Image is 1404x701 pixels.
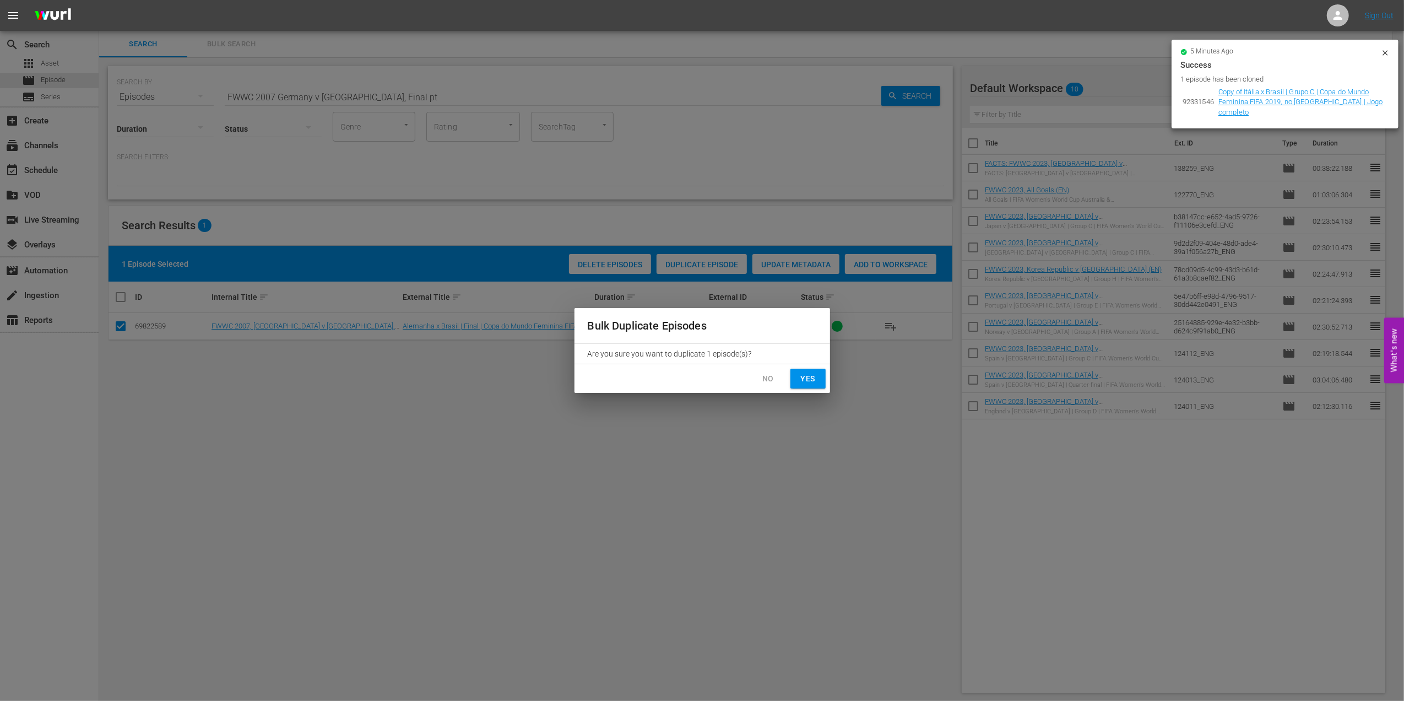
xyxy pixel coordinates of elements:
[1180,74,1378,85] div: 1 episode has been cloned
[1384,318,1404,384] button: Open Feedback Widget
[1180,58,1390,72] div: Success
[1218,88,1383,116] a: Copy of Itália x Brasil | Grupo C | Copa do Mundo Feminina FIFA 2019, no [GEOGRAPHIC_DATA] | Jogo...
[760,372,777,386] span: No
[26,3,79,29] img: ans4CAIJ8jUAAAAAAAAAAAAAAAAAAAAAAAAgQb4GAAAAAAAAAAAAAAAAAAAAAAAAJMjXAAAAAAAAAAAAAAAAAAAAAAAAgAT5G...
[799,372,817,386] span: Yes
[588,317,817,335] h2: Bulk Duplicate Episodes
[7,9,20,22] span: menu
[1180,85,1216,120] td: 92331546
[790,369,826,389] button: Yes
[1365,11,1394,20] a: Sign Out
[1191,47,1234,56] span: 5 minutes ago
[574,344,830,364] div: Are you sure you want to duplicate 1 episode(s)?
[751,369,786,389] button: No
